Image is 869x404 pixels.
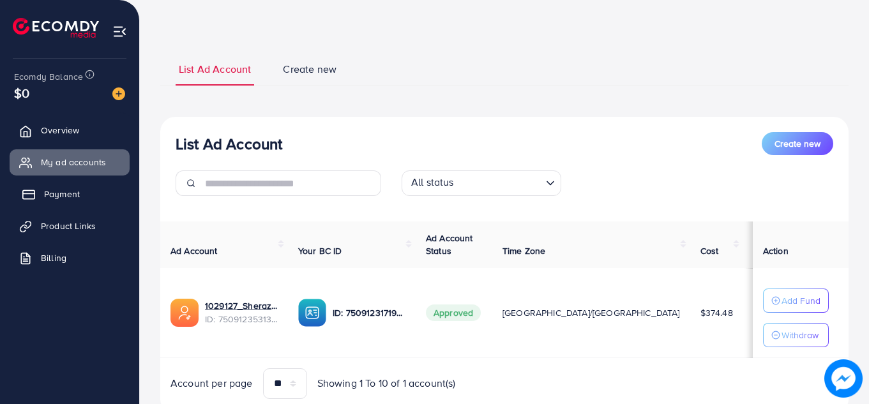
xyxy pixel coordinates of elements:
span: Ecomdy Balance [14,70,83,83]
span: Create new [283,62,336,77]
span: My ad accounts [41,156,106,168]
p: Withdraw [782,327,819,343]
span: Billing [41,251,66,264]
span: Product Links [41,220,96,232]
span: Ad Account [170,244,218,257]
span: All status [409,172,457,193]
span: List Ad Account [179,62,251,77]
p: ID: 7509123171934044176 [333,305,405,320]
span: Ad Account Status [426,232,473,257]
span: Your BC ID [298,244,342,257]
div: <span class='underline'>1029127_Sheraz Jadoon_1748354071263</span></br>7509123531398332432 [205,299,278,325]
p: Add Fund [782,293,820,308]
img: image [112,87,125,100]
span: Action [763,244,789,257]
span: [GEOGRAPHIC_DATA]/[GEOGRAPHIC_DATA] [503,306,680,319]
a: My ad accounts [10,149,130,175]
img: logo [13,18,99,38]
img: ic-ads-acc.e4c84228.svg [170,299,199,327]
a: Overview [10,117,130,143]
h3: List Ad Account [176,135,282,153]
span: $0 [14,84,29,102]
button: Add Fund [763,288,829,313]
img: image [824,359,863,398]
span: ID: 7509123531398332432 [205,313,278,325]
span: Payment [44,188,80,200]
a: Billing [10,245,130,271]
span: Account per page [170,376,253,391]
span: Showing 1 To 10 of 1 account(s) [317,376,456,391]
button: Withdraw [763,323,829,347]
a: 1029127_Sheraz Jadoon_1748354071263 [205,299,278,312]
button: Create new [762,132,833,155]
span: Overview [41,124,79,137]
span: Cost [700,244,719,257]
span: $374.48 [700,306,733,319]
input: Search for option [458,173,541,193]
img: menu [112,24,127,39]
span: Time Zone [503,244,545,257]
span: Create new [775,137,820,150]
img: ic-ba-acc.ded83a64.svg [298,299,326,327]
a: Payment [10,181,130,207]
a: Product Links [10,213,130,239]
span: Approved [426,304,481,321]
div: Search for option [402,170,561,196]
